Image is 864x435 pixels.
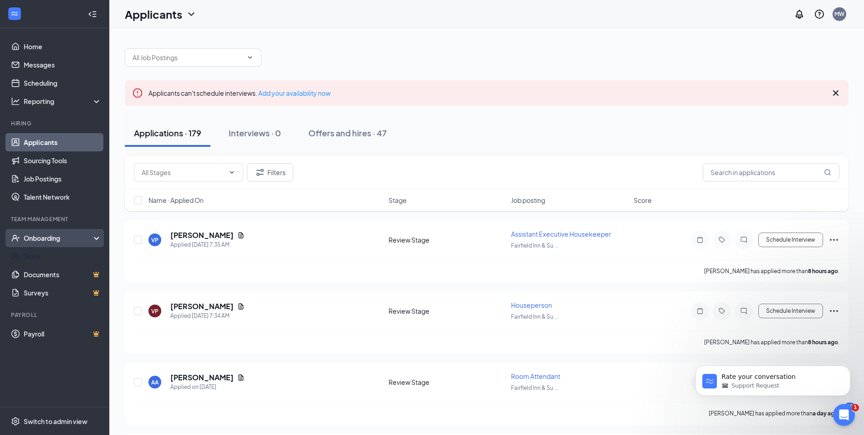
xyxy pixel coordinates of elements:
a: Scheduling [24,74,102,92]
div: MW [834,10,844,18]
svg: ChatInactive [738,307,749,315]
div: Review Stage [389,235,506,244]
div: Offers and hires · 47 [308,127,387,139]
iframe: Intercom notifications message [682,347,864,410]
h5: [PERSON_NAME] [170,373,234,383]
svg: Cross [830,88,841,98]
svg: Note [695,307,706,315]
svg: ChevronDown [228,169,235,176]
span: Fairfield Inn & Su ... [511,384,558,391]
svg: Error [132,88,143,98]
div: Applied on [DATE] [170,383,245,392]
a: Add your availability now [258,89,331,97]
b: a day ago [813,410,838,417]
svg: UserCheck [11,233,20,243]
input: All Stages [142,167,225,177]
a: Team [24,247,102,265]
svg: ChevronDown [246,54,254,61]
p: [PERSON_NAME] has applied more than . [704,267,839,275]
a: PayrollCrown [24,325,102,343]
svg: Filter [255,167,266,178]
svg: Collapse [88,10,97,19]
span: Fairfield Inn & Su ... [511,313,558,320]
div: Reporting [24,97,102,106]
svg: ChatInactive [738,236,749,243]
a: Home [24,37,102,56]
div: Review Stage [389,378,506,387]
svg: Note [695,236,706,243]
div: AA [151,378,158,386]
a: Talent Network [24,188,102,206]
b: 8 hours ago [808,268,838,274]
div: Payroll [11,311,100,319]
a: SurveysCrown [24,284,102,302]
button: Schedule Interview [758,304,823,318]
a: Sourcing Tools [24,151,102,170]
h5: [PERSON_NAME] [170,301,234,311]
iframe: Intercom live chat [833,404,855,426]
div: Applied [DATE] 7:34 AM [170,311,245,321]
a: Applicants [24,133,102,151]
svg: Tag [716,236,727,243]
div: Onboarding [24,233,94,243]
span: Assistant Executive Housekeeper [511,230,611,238]
svg: Notifications [794,9,805,20]
div: Interviews · 0 [229,127,281,139]
span: Stage [389,196,407,205]
div: VP [151,307,158,315]
svg: ChevronDown [186,9,197,20]
svg: Analysis [11,97,20,106]
span: Fairfield Inn & Su ... [511,242,558,249]
p: [PERSON_NAME] has applied more than . [704,338,839,346]
svg: MagnifyingGlass [824,169,831,176]
a: Job Postings [24,170,102,188]
span: Score [634,196,652,205]
input: All Job Postings [133,52,243,62]
svg: Tag [716,307,727,315]
span: Houseperson [511,301,552,309]
svg: Document [237,232,245,239]
span: Applicants can't schedule interviews. [148,89,331,97]
div: Switch to admin view [24,417,87,426]
svg: QuestionInfo [814,9,825,20]
h5: [PERSON_NAME] [170,230,234,240]
input: Search in applications [703,163,839,181]
span: Name · Applied On [148,196,204,205]
div: Applied [DATE] 7:35 AM [170,240,245,249]
svg: Ellipses [828,234,839,245]
svg: Ellipses [828,306,839,316]
div: Team Management [11,215,100,223]
b: 8 hours ago [808,339,838,346]
span: Room Attendant [511,372,560,380]
button: Filter Filters [247,163,293,181]
svg: Document [237,303,245,310]
svg: Document [237,374,245,381]
svg: Settings [11,417,20,426]
a: DocumentsCrown [24,265,102,284]
span: 1 [852,404,859,411]
h1: Applicants [125,6,182,22]
div: Applications · 179 [134,127,201,139]
button: Schedule Interview [758,233,823,247]
div: Hiring [11,119,100,127]
div: Review Stage [389,306,506,316]
span: Job posting [511,196,545,205]
p: [PERSON_NAME] has applied more than . [709,409,839,417]
svg: WorkstreamLogo [10,9,19,18]
div: VP [151,236,158,244]
a: Messages [24,56,102,74]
